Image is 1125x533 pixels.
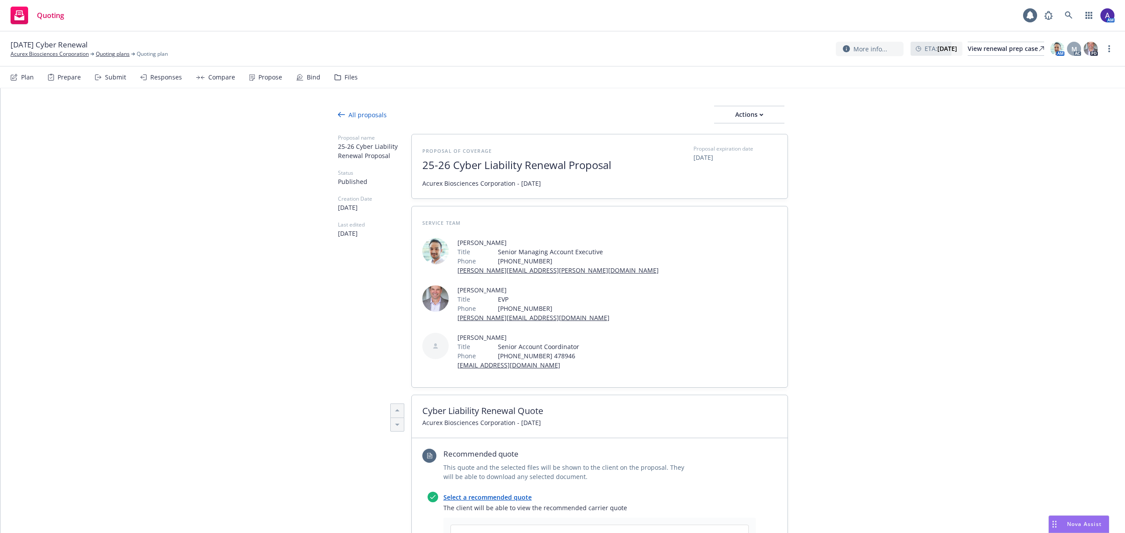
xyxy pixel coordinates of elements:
span: Phone [457,256,476,266]
div: Compare [208,74,235,81]
span: Proposal of coverage [422,148,492,154]
a: Switch app [1080,7,1098,24]
span: [DATE] Cyber Renewal [11,40,87,50]
span: Service Team [422,220,461,226]
span: 25-26 Cyber Liability Renewal Proposal [422,159,638,172]
span: Recommended quote [443,449,694,459]
span: Proposal expiration date [693,145,753,153]
div: Responses [150,74,182,81]
button: Actions [714,106,784,123]
a: Quoting plans [96,50,130,58]
span: Phone [457,304,476,313]
span: M [1071,44,1077,54]
div: Prepare [58,74,81,81]
span: [PHONE_NUMBER] [498,304,610,313]
span: [DATE] [338,203,411,212]
span: EVP [498,295,610,304]
span: Creation Date [338,195,411,203]
span: Acurex Biosciences Corporation - [DATE] [422,179,541,188]
div: Files [345,74,358,81]
a: [EMAIL_ADDRESS][DOMAIN_NAME] [457,361,560,369]
span: Phone [457,351,476,360]
div: Bind [307,74,320,81]
span: More info... [853,44,887,54]
span: Title [457,247,470,256]
span: This quote and the selected files will be shown to the client on the proposal. They will be able ... [443,463,694,481]
span: ETA : [925,44,957,53]
span: Nova Assist [1067,520,1102,528]
div: Propose [258,74,282,81]
a: View renewal prep case [968,42,1044,56]
span: [PHONE_NUMBER] [498,256,659,266]
span: Cyber Liability Renewal Quote [422,406,777,416]
strong: [DATE] [937,44,957,53]
a: Report a Bug [1040,7,1057,24]
a: [PERSON_NAME][EMAIL_ADDRESS][PERSON_NAME][DOMAIN_NAME] [457,266,659,274]
a: Quoting [7,3,68,28]
span: [PERSON_NAME] [457,238,659,247]
a: Acurex Biosciences Corporation [11,50,89,58]
img: employee photo [422,238,449,264]
span: Title [457,295,470,304]
span: 25-26 Cyber Liability Renewal Proposal [338,142,411,160]
span: [DATE] [693,153,777,162]
button: Nova Assist [1049,515,1109,533]
span: The client will be able to view the recommended carrier quote [443,503,756,512]
span: Acurex Biosciences Corporation - [DATE] [422,418,541,427]
button: More info... [836,42,904,56]
span: Status [338,169,411,177]
span: Quoting [37,12,64,19]
a: Search [1060,7,1078,24]
div: Plan [21,74,34,81]
span: [PHONE_NUMBER] 478946 [498,351,579,360]
span: Senior Managing Account Executive [498,247,659,256]
span: [PERSON_NAME] [457,285,610,295]
img: photo [1084,42,1098,56]
span: Proposal name [338,134,411,142]
span: [PERSON_NAME] [457,333,579,342]
a: more [1104,43,1114,54]
div: View renewal prep case [968,42,1044,55]
span: Last edited [338,221,411,229]
span: Senior Account Coordinator [498,342,579,351]
a: [PERSON_NAME][EMAIL_ADDRESS][DOMAIN_NAME] [457,313,610,322]
div: All proposals [338,110,387,119]
a: Select a recommended quote [443,493,532,501]
img: photo [1050,42,1064,56]
span: Title [457,342,470,351]
div: Drag to move [1049,516,1060,533]
img: employee photo [422,285,449,312]
div: Submit [105,74,126,81]
span: [DATE] [338,229,411,238]
span: Quoting plan [137,50,168,58]
span: Published [338,177,411,186]
img: photo [1100,8,1114,22]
